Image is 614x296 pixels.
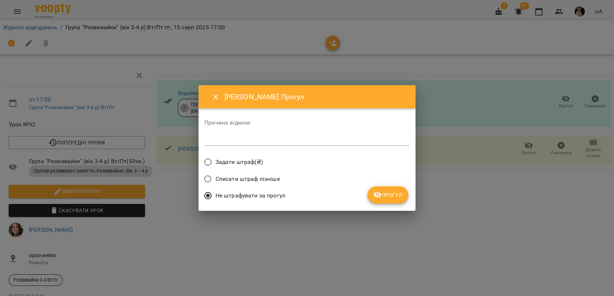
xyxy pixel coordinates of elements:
[207,88,225,106] button: Close
[204,120,410,126] label: Причина відміни
[216,158,263,166] span: Задати штраф(₴)
[216,191,285,200] span: Не штрафувати за прогул
[373,191,402,199] span: Прогул
[216,175,280,183] span: Списати штраф пізніше
[225,91,407,103] h6: [PERSON_NAME] Прогул
[367,186,408,204] button: Прогул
